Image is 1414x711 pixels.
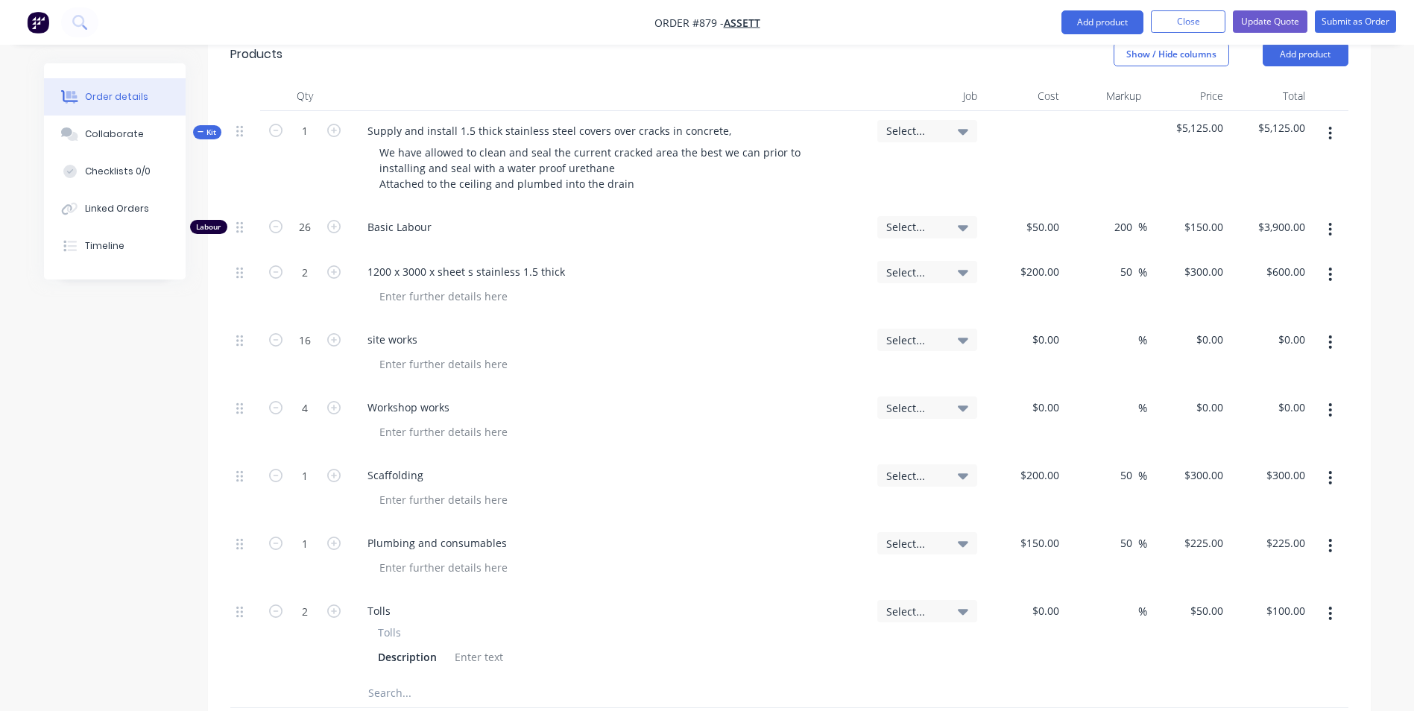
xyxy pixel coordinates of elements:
button: Collaborate [44,116,186,153]
div: 1200 x 3000 x sheet s stainless 1.5 thick [356,261,577,282]
button: Order details [44,78,186,116]
button: Update Quote [1233,10,1307,33]
button: Show / Hide columns [1114,42,1229,66]
span: Select... [886,468,943,484]
span: Select... [886,400,943,416]
span: Tolls [378,625,401,640]
span: Order #879 - [654,16,724,30]
div: Scaffolding [356,464,435,486]
div: Kit [193,125,221,139]
div: Job [871,81,983,111]
span: % [1138,467,1147,484]
div: Timeline [85,239,124,253]
span: % [1138,332,1147,349]
input: Search... [367,677,666,707]
button: Linked Orders [44,190,186,227]
span: $5,125.00 [1153,120,1223,136]
div: We have allowed to clean and seal the current cracked area the best we can prior to installing an... [367,142,842,195]
span: $5,125.00 [1235,120,1305,136]
span: % [1138,399,1147,417]
div: Description [372,646,443,668]
button: Add product [1263,42,1348,66]
span: % [1138,264,1147,281]
div: Qty [260,81,350,111]
div: Supply and install 1.5 thick stainless steel covers over cracks in concrete, [356,120,743,142]
button: Close [1151,10,1225,33]
div: Workshop works [356,396,461,418]
div: Linked Orders [85,202,149,215]
div: Price [1147,81,1229,111]
div: Tolls [356,600,403,622]
div: Markup [1065,81,1147,111]
span: Select... [886,604,943,619]
button: Add product [1061,10,1143,34]
span: Select... [886,536,943,552]
div: Checklists 0/0 [85,165,151,178]
div: site works [356,329,429,350]
span: Select... [886,265,943,280]
img: Factory [27,11,49,34]
span: Select... [886,219,943,235]
span: Select... [886,123,943,139]
div: Order details [85,90,148,104]
div: Total [1229,81,1311,111]
div: Cost [983,81,1065,111]
span: % [1138,218,1147,236]
span: % [1138,535,1147,552]
a: Assett [724,16,760,30]
span: Kit [198,127,217,138]
div: Labour [190,220,227,234]
span: % [1138,603,1147,620]
div: Collaborate [85,127,144,141]
button: Checklists 0/0 [44,153,186,190]
div: Plumbing and consumables [356,532,519,554]
button: Submit as Order [1315,10,1396,33]
div: Products [230,45,283,63]
span: Basic Labour [367,219,865,235]
button: Timeline [44,227,186,265]
span: Select... [886,332,943,348]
